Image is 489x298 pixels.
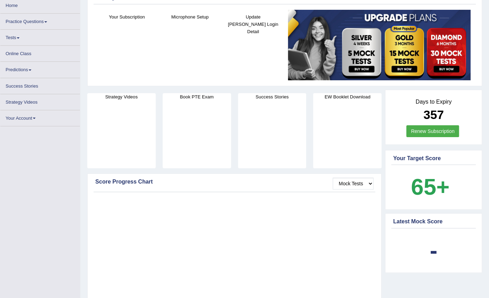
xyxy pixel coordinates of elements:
[163,93,231,100] h4: Book PTE Exam
[0,14,80,27] a: Practice Questions
[430,238,437,263] b: -
[0,110,80,124] a: Your Account
[0,78,80,92] a: Success Stories
[0,30,80,43] a: Tests
[238,93,306,100] h4: Success Stories
[423,108,444,121] b: 357
[162,13,218,21] h4: Microphone Setup
[95,178,373,186] div: Score Progress Chart
[393,99,474,105] h4: Days to Expiry
[225,13,281,35] h4: Update [PERSON_NAME] Login Detail
[99,13,155,21] h4: Your Subscription
[411,174,449,200] b: 65+
[0,62,80,75] a: Predictions
[313,93,381,100] h4: EW Booklet Download
[393,154,474,163] div: Your Target Score
[0,46,80,59] a: Online Class
[393,217,474,226] div: Latest Mock Score
[406,125,459,137] a: Renew Subscription
[87,93,156,100] h4: Strategy Videos
[288,10,471,80] img: small5.jpg
[0,94,80,108] a: Strategy Videos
